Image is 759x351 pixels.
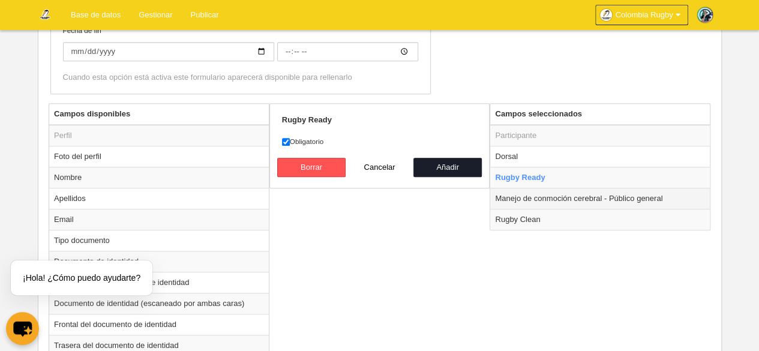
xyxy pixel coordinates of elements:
label: Obligatorio [282,136,478,147]
button: Cancelar [346,158,414,177]
td: Dorsal [490,146,710,167]
label: Fecha de fin [63,25,418,61]
td: Frontal del documento de identidad [49,314,269,335]
td: Rugby Ready [490,167,710,188]
input: Fecha de fin [63,42,274,61]
div: Cuando esta opción está activa este formulario aparecerá disponible para rellenarlo [63,72,418,83]
td: Nombre [49,167,269,188]
td: Tipo documento [49,230,269,251]
td: Documento de identidad [49,251,269,272]
td: Foto del perfil [49,146,269,167]
th: Campos seleccionados [490,104,710,125]
span: Colombia Rugby [615,9,673,21]
input: Fecha de fin [277,42,418,61]
button: chat-button [6,312,39,345]
a: Colombia Rugby [595,5,688,25]
button: Añadir [413,158,482,177]
td: Participante [490,125,710,146]
td: Caducidad del documento de identidad [49,272,269,293]
td: Documento de identidad (escaneado por ambas caras) [49,293,269,314]
td: Perfil [49,125,269,146]
button: Borrar [277,158,346,177]
div: ¡Hola! ¿Cómo puedo ayudarte? [11,260,152,295]
td: Email [49,209,269,230]
td: Manejo de conmoción cerebral - Público general [490,188,710,209]
img: Oanpu9v8aySI.30x30.jpg [600,9,612,21]
td: Apellidos [49,188,269,209]
img: Colombia Rugby [38,7,52,22]
td: Rugby Clean [490,209,710,230]
th: Campos disponibles [49,104,269,125]
img: PaoBqShlDZri.30x30.jpg [697,7,713,23]
input: Obligatorio [282,138,290,146]
strong: Rugby Ready [282,115,332,124]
